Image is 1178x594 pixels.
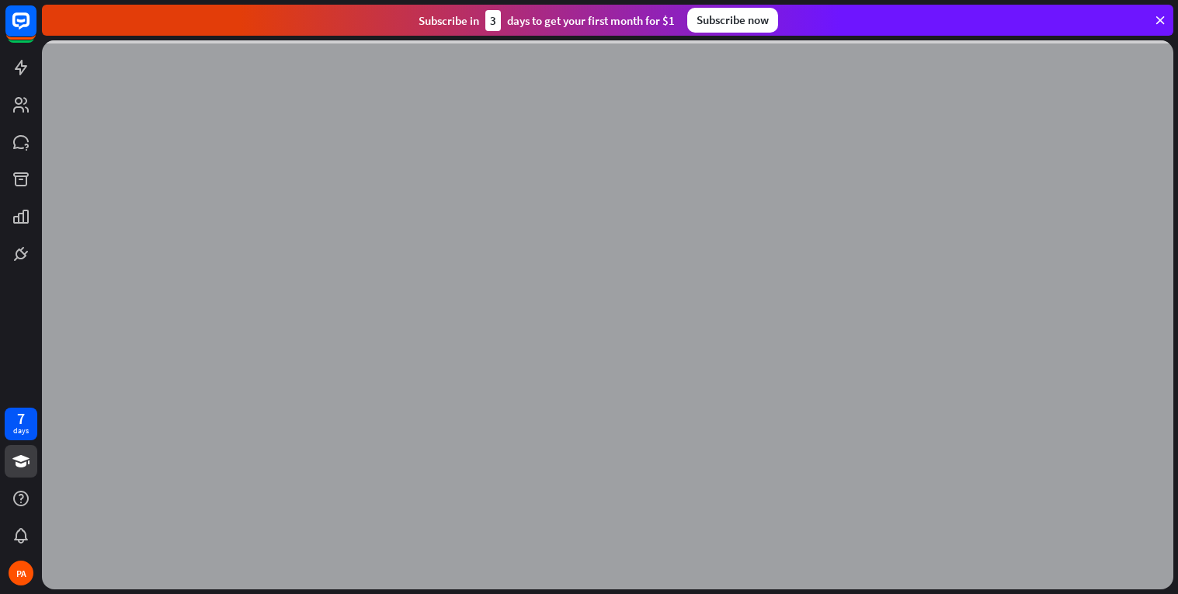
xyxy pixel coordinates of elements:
div: Subscribe in days to get your first month for $1 [419,10,675,31]
a: 7 days [5,408,37,440]
div: days [13,426,29,436]
div: 7 [17,412,25,426]
div: 3 [485,10,501,31]
div: PA [9,561,33,585]
div: Subscribe now [687,8,778,33]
